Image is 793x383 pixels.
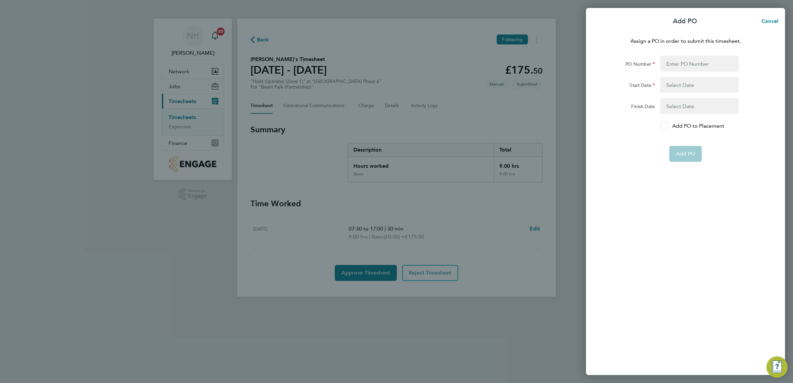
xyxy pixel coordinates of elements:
p: Assign a PO in order to submit this timesheet. [605,37,766,45]
p: Add PO [673,17,697,26]
button: Engage Resource Center [766,356,788,378]
label: PO Number [625,61,655,69]
span: Cancel [759,18,778,24]
p: Add PO to Placement [672,122,724,130]
label: Finish Date [631,103,655,111]
input: Enter PO Number [660,56,739,72]
label: Start Date [629,82,655,90]
button: Cancel [751,15,785,28]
